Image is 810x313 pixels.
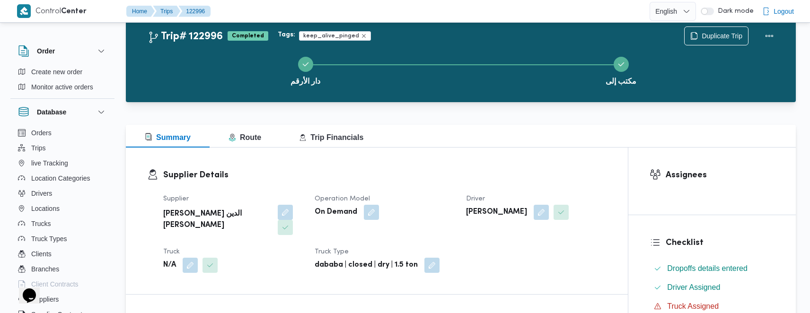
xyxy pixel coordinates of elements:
button: دار الأرقم [148,45,463,95]
span: keep_alive_pinged [303,32,359,40]
span: Clients [31,248,52,260]
button: Create new order [14,64,111,79]
button: Drivers [14,186,111,201]
button: 122996 [178,6,211,17]
button: Location Categories [14,171,111,186]
div: Order [10,64,114,98]
button: Client Contracts [14,277,111,292]
span: Suppliers [31,294,59,305]
span: Client Contracts [31,278,79,290]
span: Orders [31,127,52,139]
span: Duplicate Trip [702,30,742,42]
iframe: chat widget [9,275,40,304]
button: Trips [153,6,180,17]
b: Completed [232,33,264,39]
b: dababa | closed | dry | 1.5 ton [315,260,418,271]
button: Monitor active orders [14,79,111,95]
span: Dark mode [714,8,754,15]
button: Truck Types [14,231,111,246]
button: Order [18,45,107,57]
h3: Order [37,45,55,57]
span: Trip Financials [299,133,363,141]
b: Tags: [278,31,295,39]
h3: Database [37,106,66,118]
span: Driver Assigned [667,283,720,291]
span: Monitor active orders [31,81,93,93]
span: Truck Assigned [667,301,719,312]
b: N/A [163,260,176,271]
button: live Tracking [14,156,111,171]
span: Drivers [31,188,52,199]
button: Actions [760,26,779,45]
span: Supplier [163,196,189,202]
button: Database [18,106,107,118]
b: On Demand [315,207,357,218]
svg: Step 2 is complete [617,61,625,68]
button: Clients [14,246,111,261]
h3: Supplier Details [163,169,607,182]
span: Truck [163,249,180,255]
span: Truck Types [31,233,67,244]
span: Logout [774,6,794,17]
button: Branches [14,261,111,277]
img: X8yXhbKr1z7QwAAAABJRU5ErkJggg== [17,4,31,18]
span: Driver Assigned [667,282,720,293]
b: [PERSON_NAME] الدين [PERSON_NAME] [163,209,271,231]
button: Dropoffs details entered [650,261,775,276]
span: Locations [31,203,60,214]
span: مكتب إلى [606,76,636,87]
span: Operation Model [315,196,370,202]
span: Branches [31,263,59,275]
span: Trips [31,142,46,154]
span: Create new order [31,66,82,78]
span: live Tracking [31,157,68,169]
button: Trips [14,140,111,156]
button: مكتب إلى [463,45,779,95]
span: Dropoffs details entered [667,263,748,274]
span: Completed [228,31,268,41]
button: Duplicate Trip [684,26,748,45]
span: Summary [145,133,191,141]
span: Dropoffs details entered [667,264,748,272]
button: Trucks [14,216,111,231]
button: Home [126,6,155,17]
span: Route [229,133,261,141]
span: Truck Type [315,249,349,255]
b: Center [61,8,87,15]
span: دار الأرقم [291,76,320,87]
svg: Step 1 is complete [302,61,309,68]
span: Truck Assigned [667,302,719,310]
button: Logout [758,2,798,21]
span: keep_alive_pinged [299,31,371,41]
button: Orders [14,125,111,140]
button: Suppliers [14,292,111,307]
span: Driver [466,196,485,202]
button: Locations [14,201,111,216]
h2: Trip# 122996 [148,31,223,43]
h3: Checklist [666,236,775,249]
span: Location Categories [31,173,90,184]
button: Driver Assigned [650,280,775,295]
h3: Assignees [666,169,775,182]
button: Remove trip tag [361,33,367,39]
span: Trucks [31,218,51,229]
b: [PERSON_NAME] [466,207,527,218]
